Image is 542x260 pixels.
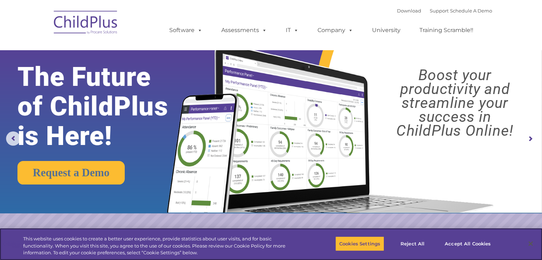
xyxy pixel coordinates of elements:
[214,23,274,37] a: Assessments
[397,8,492,14] font: |
[375,68,535,137] rs-layer: Boost your productivity and streamline your success in ChildPlus Online!
[310,23,360,37] a: Company
[365,23,408,37] a: University
[99,47,121,52] span: Last name
[162,23,210,37] a: Software
[523,236,538,251] button: Close
[430,8,449,14] a: Support
[17,161,125,184] a: Request a Demo
[23,235,298,256] div: This website uses cookies to create a better user experience, provide statistics about user visit...
[50,6,122,41] img: ChildPlus by Procare Solutions
[397,8,421,14] a: Download
[335,236,384,251] button: Cookies Settings
[390,236,435,251] button: Reject All
[441,236,495,251] button: Accept All Cookies
[99,76,129,82] span: Phone number
[412,23,480,37] a: Training Scramble!!
[450,8,492,14] a: Schedule A Demo
[279,23,306,37] a: IT
[17,62,191,151] rs-layer: The Future of ChildPlus is Here!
